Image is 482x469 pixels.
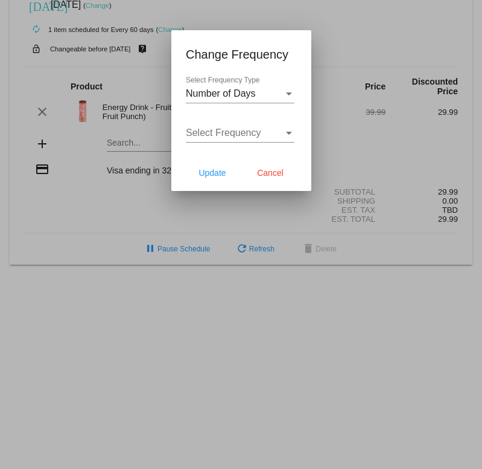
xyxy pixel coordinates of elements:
[186,45,297,64] h1: Change Frequency
[257,168,284,178] span: Cancel
[186,128,261,138] span: Select Frequency
[198,168,226,178] span: Update
[186,162,239,184] button: Update
[186,128,294,138] mat-select: Select Frequency
[186,88,294,99] mat-select: Select Frequency Type
[186,88,256,99] span: Number of Days
[244,162,297,184] button: Cancel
